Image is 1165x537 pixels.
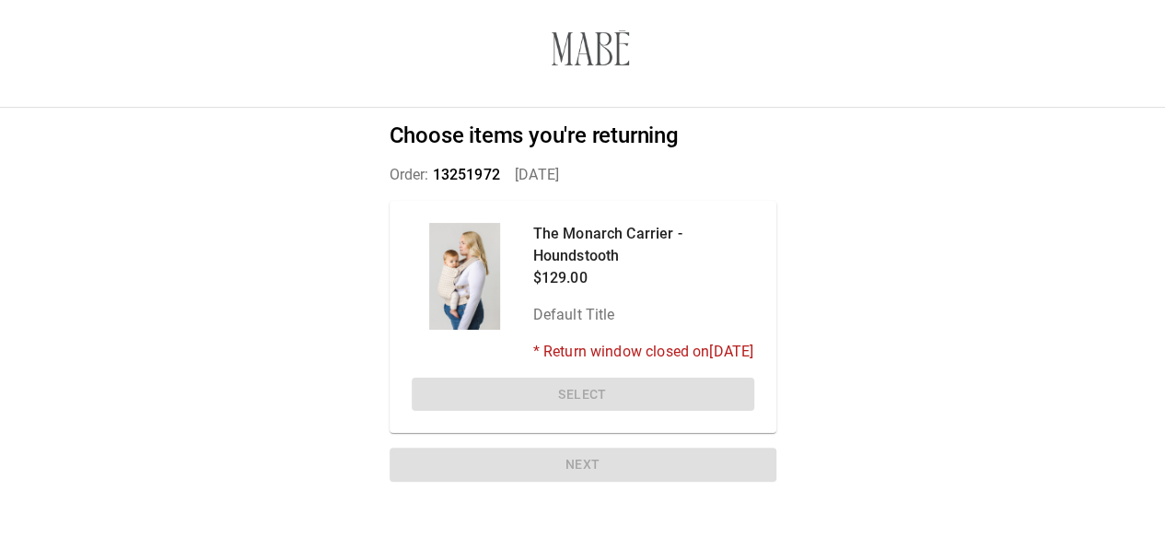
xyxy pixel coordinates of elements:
[533,223,754,267] p: The Monarch Carrier - Houndstooth
[533,341,754,363] p: * Return window closed on [DATE]
[533,304,754,326] p: Default Title
[551,14,630,93] img: 3671f2-3.myshopify.com-a63cb35b-e478-4aa6-86b9-acdf2590cc8d
[533,267,754,289] p: $129.00
[390,123,776,149] h2: Choose items you're returning
[390,164,776,186] p: Order: [DATE]
[433,166,500,183] span: 13251972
